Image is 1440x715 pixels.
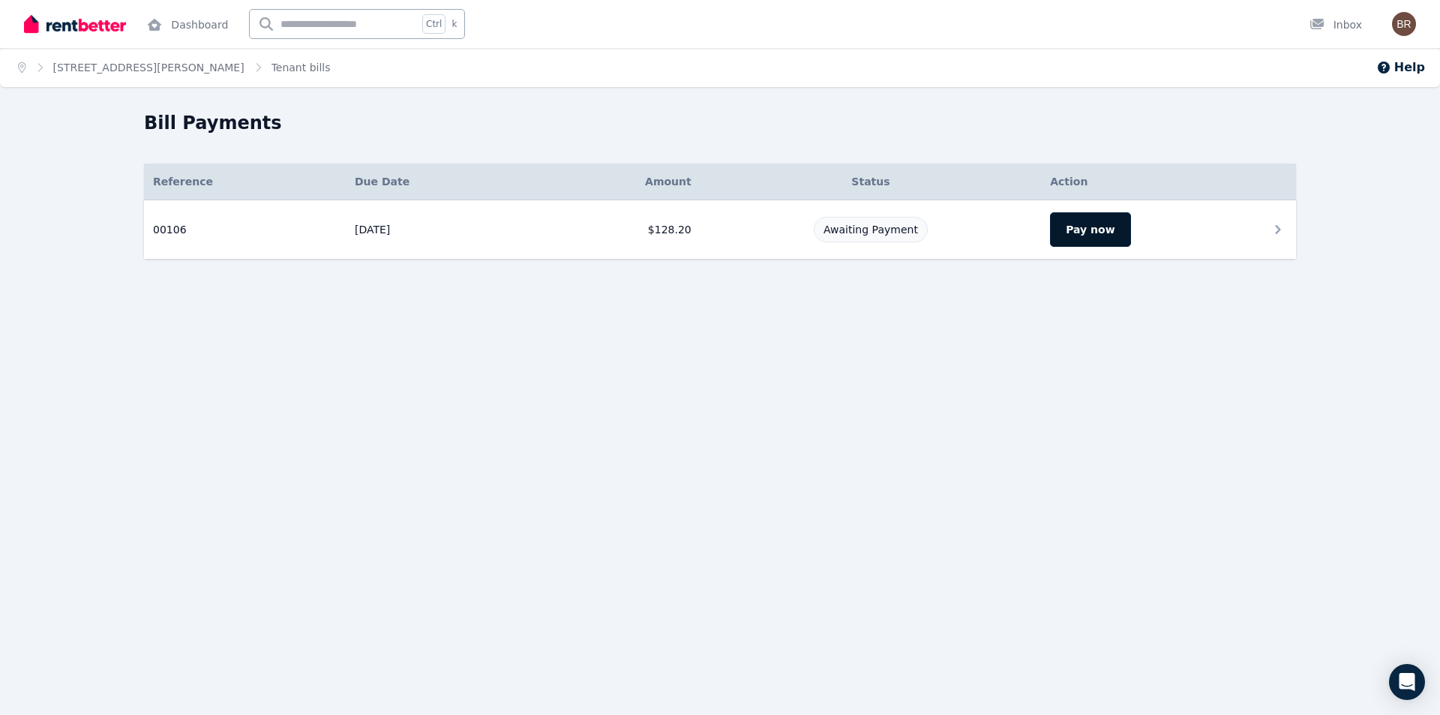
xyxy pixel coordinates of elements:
img: RentBetter [24,13,126,35]
div: Open Intercom Messenger [1389,664,1425,700]
span: k [451,18,457,30]
div: Inbox [1309,17,1362,32]
span: Awaiting Payment [823,224,918,236]
h1: Bill Payments [144,111,282,135]
span: Tenant bills [271,60,331,75]
th: Action [1041,164,1296,200]
td: [DATE] [346,200,534,260]
span: 00106 [153,222,187,237]
th: Amount [534,164,700,200]
a: [STREET_ADDRESS][PERSON_NAME] [53,62,244,74]
td: $128.20 [534,200,700,260]
th: Due Date [346,164,534,200]
img: Brent Le Riche [1392,12,1416,36]
button: Help [1376,59,1425,77]
span: Ctrl [422,14,445,34]
th: Status [700,164,1042,200]
button: Pay now [1050,212,1130,247]
span: Reference [153,174,213,189]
